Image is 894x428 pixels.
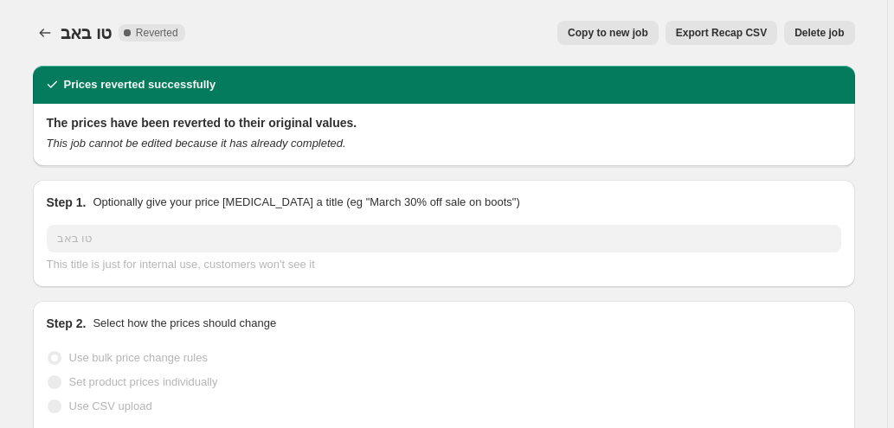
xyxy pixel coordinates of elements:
button: Delete job [784,21,854,45]
span: Reverted [136,26,178,40]
p: Select how the prices should change [93,315,276,332]
button: Price change jobs [33,21,57,45]
span: Export Recap CSV [676,26,767,40]
h2: Prices reverted successfully [64,76,216,93]
h2: Step 2. [47,315,87,332]
p: Optionally give your price [MEDICAL_DATA] a title (eg "March 30% off sale on boots") [93,194,519,211]
h2: The prices have been reverted to their original values. [47,114,841,131]
span: Copy to new job [568,26,648,40]
span: Use bulk price change rules [69,351,208,364]
span: This title is just for internal use, customers won't see it [47,258,315,271]
span: טו באב [61,23,112,42]
h2: Step 1. [47,194,87,211]
button: Export Recap CSV [666,21,777,45]
span: Set product prices individually [69,375,218,388]
button: Copy to new job [557,21,659,45]
span: Use CSV upload [69,399,152,412]
span: Delete job [794,26,844,40]
i: This job cannot be edited because it has already completed. [47,137,346,150]
input: 30% off holiday sale [47,225,841,252]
